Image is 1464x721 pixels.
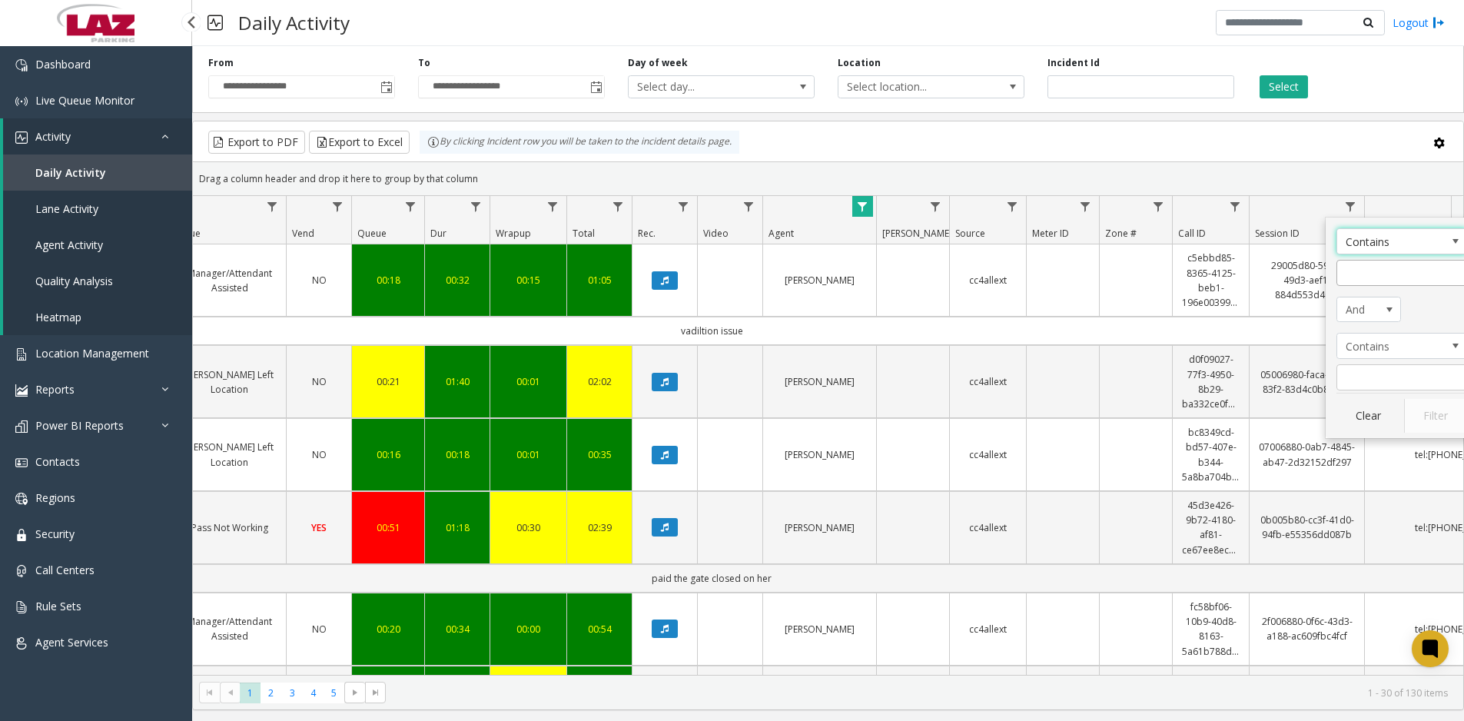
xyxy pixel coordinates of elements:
[35,129,71,144] span: Activity
[573,227,595,240] span: Total
[1259,513,1355,542] a: 0b005b80-cc3f-41d0-94fb-e55356dd087b
[312,375,327,388] span: NO
[193,165,1463,192] div: Drag a column header and drop it here to group by that column
[1337,297,1388,322] span: And
[193,196,1463,675] div: Data table
[1259,367,1355,397] a: 05006980-faca-4bba-83f2-83d4c0b8adb1
[838,56,881,70] label: Location
[35,274,113,288] span: Quality Analysis
[959,447,1017,462] a: cc4allext
[1182,498,1240,557] a: 45d3e426-9b72-4180-af81-ce67ee8ec882
[434,273,480,287] div: 00:32
[543,196,563,217] a: Wrapup Filter Menu
[361,273,415,287] a: 00:18
[772,273,867,287] a: [PERSON_NAME]
[15,95,28,108] img: 'icon'
[1225,196,1246,217] a: Call ID Filter Menu
[395,686,1448,699] kendo-pager-info: 1 - 30 of 130 items
[434,622,480,636] a: 00:34
[35,635,108,650] span: Agent Services
[852,196,873,217] a: Agent Filter Menu
[207,4,223,42] img: pageIcon
[327,196,348,217] a: Vend Filter Menu
[769,227,794,240] span: Agent
[296,520,342,535] a: YES
[3,299,192,335] a: Heatmap
[15,493,28,505] img: 'icon'
[361,447,415,462] a: 00:16
[35,599,81,613] span: Rule Sets
[629,76,777,98] span: Select day...
[182,520,277,535] a: Pass Not Working
[3,263,192,299] a: Quality Analysis
[1336,399,1399,433] button: Clear
[312,274,327,287] span: NO
[15,529,28,541] img: 'icon'
[500,520,557,535] a: 00:30
[15,601,28,613] img: 'icon'
[1182,425,1240,484] a: bc8349cd-bd57-407e-b344-5a8ba704ba17
[35,93,134,108] span: Live Queue Monitor
[1182,600,1240,659] a: fc58bf06-10b9-40d8-8163-5a61b788d4bc
[772,520,867,535] a: [PERSON_NAME]
[15,59,28,71] img: 'icon'
[344,682,365,703] span: Go to the next page
[500,273,557,287] a: 00:15
[1259,614,1355,643] a: 2f006880-0f6c-43d3-a188-ac609fbc4fcf
[35,490,75,505] span: Regions
[418,56,430,70] label: To
[576,273,622,287] div: 01:05
[35,238,103,252] span: Agent Activity
[35,165,106,180] span: Daily Activity
[35,418,124,433] span: Power BI Reports
[311,521,327,534] span: YES
[576,622,622,636] a: 00:54
[500,374,557,389] div: 00:01
[15,131,28,144] img: 'icon'
[959,374,1017,389] a: cc4allext
[1182,251,1240,310] a: c5ebbd85-8365-4125-beb1-196e003990a4
[1105,227,1137,240] span: Zone #
[231,4,357,42] h3: Daily Activity
[208,131,305,154] button: Export to PDF
[296,273,342,287] a: NO
[3,154,192,191] a: Daily Activity
[1259,440,1355,469] a: 07006880-0ab7-4845-ab47-2d32152df297
[3,118,192,154] a: Activity
[434,374,480,389] a: 01:40
[925,196,946,217] a: Parker Filter Menu
[739,196,759,217] a: Video Filter Menu
[772,447,867,462] a: [PERSON_NAME]
[500,447,557,462] a: 00:01
[1182,352,1240,411] a: d0f09027-77f3-4950-8b29-ba332ce0f83f
[430,227,447,240] span: Dur
[466,196,486,217] a: Dur Filter Menu
[400,196,421,217] a: Queue Filter Menu
[1259,258,1355,303] a: 29005d80-5978-49d3-aef1-884d553d40fd
[772,374,867,389] a: [PERSON_NAME]
[361,374,415,389] div: 00:21
[628,56,688,70] label: Day of week
[35,527,75,541] span: Security
[1337,334,1440,358] span: Contains
[576,520,622,535] a: 02:39
[1178,227,1206,240] span: Call ID
[1432,15,1445,31] img: logout
[182,367,277,397] a: [PERSON_NAME] Left Location
[361,520,415,535] div: 00:51
[638,227,656,240] span: Rec.
[296,447,342,462] a: NO
[1075,196,1096,217] a: Meter ID Filter Menu
[1255,227,1300,240] span: Session ID
[365,682,386,703] span: Go to the last page
[370,686,382,699] span: Go to the last page
[772,622,867,636] a: [PERSON_NAME]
